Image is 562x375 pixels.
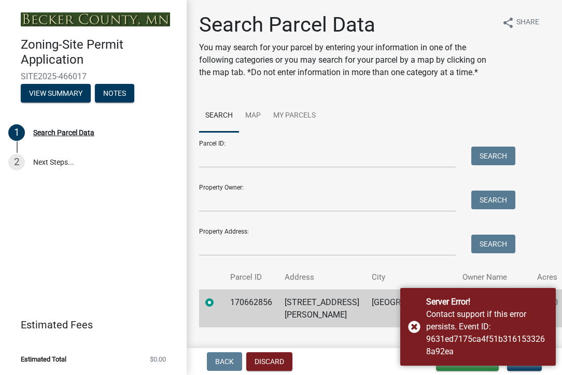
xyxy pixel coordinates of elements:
h1: Search Parcel Data [199,12,494,37]
span: Estimated Total [21,356,66,363]
span: Share [516,17,539,29]
wm-modal-confirm: Summary [21,90,91,98]
th: Owner Name [456,265,531,290]
a: Search [199,99,239,133]
button: shareShare [494,12,547,33]
img: Becker County, Minnesota [21,12,170,26]
span: SITE2025-466017 [21,71,166,81]
span: Back [215,357,234,366]
button: Search [471,191,515,209]
th: City [366,265,456,290]
td: [GEOGRAPHIC_DATA] [366,290,456,327]
a: Map [239,99,267,133]
th: Address [278,265,366,290]
i: share [502,17,514,29]
h4: Zoning-Site Permit Application [21,37,178,67]
button: Search [471,235,515,253]
p: You may search for your parcel by entering your information in one of the following categories or... [199,41,494,79]
div: 1 [8,124,25,141]
div: Contact support if this error persists. Event ID: 9631ed7175ca4f51b3161533268a92ea [426,308,548,358]
a: My Parcels [267,99,322,133]
a: Estimated Fees [8,314,170,335]
button: Discard [246,352,292,371]
td: 170662856 [224,290,278,327]
th: Parcel ID [224,265,278,290]
button: Search [471,147,515,165]
div: Search Parcel Data [33,129,94,136]
button: View Summary [21,84,91,103]
td: [STREET_ADDRESS][PERSON_NAME] [278,290,366,327]
wm-modal-confirm: Notes [95,90,134,98]
span: $0.00 [150,356,166,363]
button: Notes [95,84,134,103]
button: Back [207,352,242,371]
div: Server Error! [426,296,548,308]
div: 2 [8,154,25,170]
